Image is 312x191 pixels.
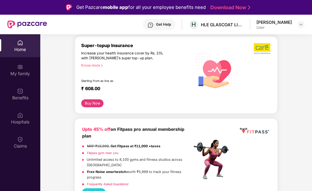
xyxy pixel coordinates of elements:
a: Frequently Asked Questions! [87,182,129,186]
del: MRP ₹19,999, [87,144,110,148]
img: fppp.png [239,126,270,136]
span: H [191,21,196,28]
a: Fitpass gym near you [87,151,118,155]
img: svg+xml;base64,PHN2ZyBpZD0iSGVscC0zMngzMiIgeG1sbnM9Imh0dHA6Ly93d3cudzMub3JnLzIwMDAvc3ZnIiB3aWR0aD... [147,22,154,28]
button: Buy Now [81,99,103,107]
img: Stroke [248,4,250,11]
div: Increase your health insurance cover by Rs. 20L with [PERSON_NAME]’s super top-up plan. [81,51,165,61]
img: svg+xml;base64,PHN2ZyBpZD0iRHJvcGRvd24tMzJ4MzIiIHhtbG5zPSJodHRwOi8vd3d3LnczLm9yZy8yMDAwL3N2ZyIgd2... [299,22,303,27]
b: on Fitpass pro annual membership plan [82,127,184,138]
strong: Get Fitpass at ₹11,000 +taxes [111,144,160,148]
strong: mobile app [103,4,128,10]
div: [PERSON_NAME] [256,19,292,25]
div: Get Pazcare for all your employee benefits need [76,4,206,11]
div: Get Help [156,22,171,27]
img: New Pazcare Logo [7,20,47,28]
img: b5dec4f62d2307b9de63beb79f102df3.png [254,43,271,54]
p: Unlimited access to 8,100 gyms and fitness studios across [GEOGRAPHIC_DATA] [87,157,192,168]
div: User [256,25,292,30]
div: Starting from as low as [81,79,166,83]
img: svg+xml;base64,PHN2ZyBpZD0iSG9zcGl0YWxzIiB4bWxucz0iaHR0cDovL3d3dy53My5vcmcvMjAwMC9zdmciIHdpZHRoPS... [17,112,23,118]
div: Super-topup Insurance [81,43,192,48]
img: Logo [66,4,72,10]
img: svg+xml;base64,PHN2ZyBpZD0iQmVuZWZpdHMiIHhtbG5zPSJodHRwOi8vd3d3LnczLm9yZy8yMDAwL3N2ZyIgd2lkdGg9Ij... [17,88,23,94]
img: svg+xml;base64,PHN2ZyBpZD0iQ2xhaW0iIHhtbG5zPSJodHRwOi8vd3d3LnczLm9yZy8yMDAwL3N2ZyIgd2lkdGg9IjIwIi... [17,136,23,142]
a: Download Now [210,4,249,11]
div: HLE GLASCOAT LIMITED [201,22,244,28]
img: svg+xml;base64,PHN2ZyBpZD0iSG9tZSIgeG1sbnM9Imh0dHA6Ly93d3cudzMub3JnLzIwMDAvc3ZnIiB3aWR0aD0iMjAiIG... [17,40,23,46]
img: svg+xml;base64,PHN2ZyB4bWxucz0iaHR0cDovL3d3dy53My5vcmcvMjAwMC9zdmciIHhtbG5zOnhsaW5rPSJodHRwOi8vd3... [192,47,239,95]
b: Upto 45% off [82,127,111,132]
span: right [100,64,103,67]
div: ₹ 608.00 [81,86,186,93]
img: svg+xml;base64,PHN2ZyB3aWR0aD0iMjAiIGhlaWdodD0iMjAiIHZpZXdCb3g9IjAgMCAyMCAyMCIgZmlsbD0ibm9uZSIgeG... [17,64,23,70]
strong: Free Noise smartwatch [87,170,126,174]
img: fpp.png [192,138,234,181]
p: worth ₹5,999 to track your fitness progress [87,169,192,180]
div: Know more [81,63,188,68]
